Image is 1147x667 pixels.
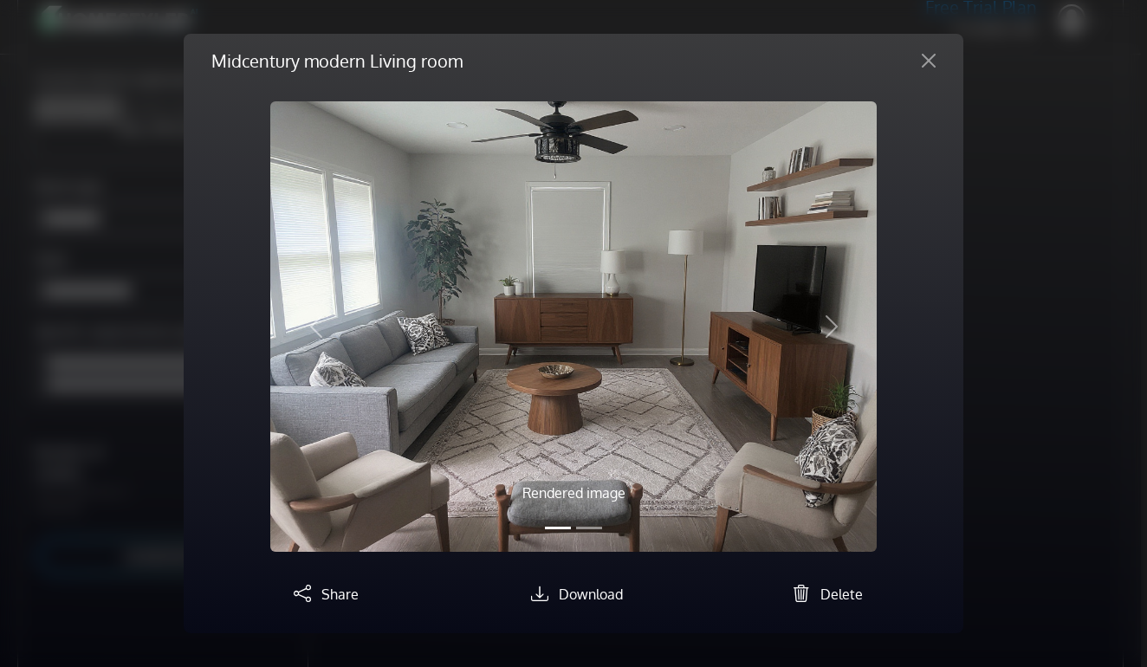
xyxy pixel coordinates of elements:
button: Close [908,47,949,74]
button: Delete [786,580,863,605]
button: Slide 1 [545,518,571,538]
a: Download [524,586,623,603]
span: Share [321,586,359,603]
p: Rendered image [361,482,786,503]
a: Share [287,586,359,603]
span: Delete [820,586,863,603]
img: homestyler-20250909-1-4d39gx.jpg [270,101,877,552]
span: Download [559,586,623,603]
h5: Midcentury modern Living room [211,48,463,74]
button: Slide 2 [576,518,602,538]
